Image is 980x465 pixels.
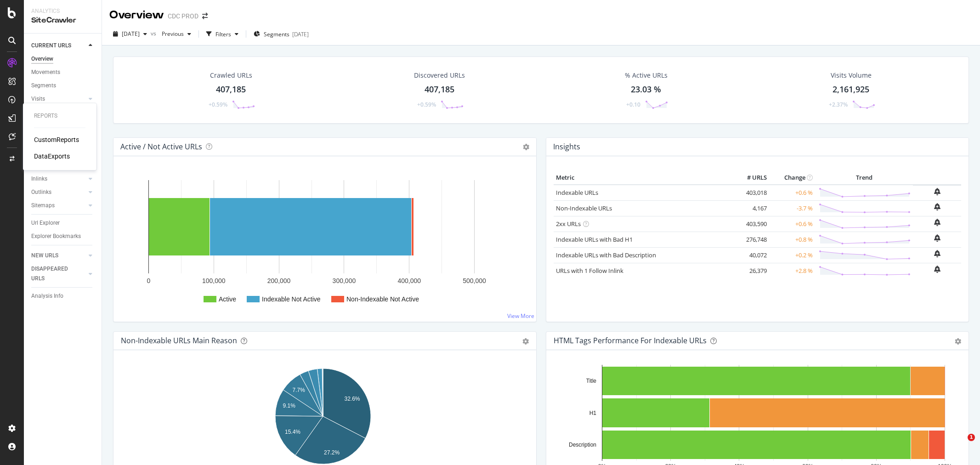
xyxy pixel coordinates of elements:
[31,187,51,197] div: Outlinks
[34,152,70,161] div: DataExports
[769,247,815,263] td: +0.2 %
[292,30,309,38] div: [DATE]
[158,27,195,41] button: Previous
[34,136,79,145] a: CustomReports
[122,30,140,38] span: 2025 Sep. 19th
[554,171,733,185] th: Metric
[31,174,47,184] div: Inlinks
[346,295,419,303] text: Non-Indexable Not Active
[264,30,289,38] span: Segments
[202,13,208,19] div: arrow-right-arrow-left
[31,54,53,64] div: Overview
[831,71,872,80] div: Visits Volume
[554,336,707,345] div: HTML Tags Performance for Indexable URLs
[968,434,975,441] span: 1
[121,336,237,345] div: Non-Indexable URLs Main Reason
[31,54,95,64] a: Overview
[216,84,246,96] div: 407,185
[31,218,60,228] div: Url Explorer
[147,277,151,284] text: 0
[556,204,612,212] a: Non-Indexable URLs
[219,295,236,303] text: Active
[556,188,598,197] a: Indexable URLs
[209,101,227,108] div: +0.59%
[732,200,769,216] td: 4,167
[34,112,85,120] div: Reports
[109,7,164,23] div: Overview
[210,71,252,80] div: Crawled URLs
[31,264,86,284] a: DISAPPEARED URLS
[120,141,202,153] h4: Active / Not Active URLs
[31,94,86,104] a: Visits
[283,403,296,409] text: 9.1%
[31,68,95,77] a: Movements
[158,30,184,38] span: Previous
[815,171,913,185] th: Trend
[934,219,940,226] div: bell-plus
[732,263,769,278] td: 26,379
[109,27,151,41] button: [DATE]
[31,251,58,261] div: NEW URLS
[556,267,623,275] a: URLs with 1 Follow Inlink
[31,291,63,301] div: Analysis Info
[31,187,86,197] a: Outlinks
[829,101,848,108] div: +2.37%
[934,188,940,195] div: bell-plus
[934,234,940,242] div: bell-plus
[522,338,529,345] div: gear
[31,232,95,241] a: Explorer Bookmarks
[556,251,656,259] a: Indexable URLs with Bad Description
[589,410,596,416] text: H1
[324,449,340,456] text: 27.2%
[425,84,454,96] div: 407,185
[769,263,815,278] td: +2.8 %
[285,429,300,435] text: 15.4%
[769,216,815,232] td: +0.6 %
[732,171,769,185] th: # URLS
[250,27,312,41] button: Segments[DATE]
[31,41,86,51] a: CURRENT URLS
[732,216,769,232] td: 403,590
[121,171,528,314] svg: A chart.
[463,277,486,284] text: 500,000
[203,27,242,41] button: Filters
[31,264,78,284] div: DISAPPEARED URLS
[31,174,86,184] a: Inlinks
[31,291,95,301] a: Analysis Info
[769,185,815,201] td: +0.6 %
[769,171,815,185] th: Change
[626,101,640,108] div: +0.10
[833,84,869,96] div: 2,161,925
[949,434,971,456] iframe: Intercom live chat
[934,266,940,273] div: bell-plus
[262,295,321,303] text: Indexable Not Active
[31,41,71,51] div: CURRENT URLS
[769,200,815,216] td: -3.7 %
[553,141,580,153] h4: Insights
[31,201,86,210] a: Sitemaps
[732,185,769,201] td: 403,018
[523,144,529,150] i: Options
[568,442,596,448] text: Description
[397,277,421,284] text: 400,000
[769,232,815,247] td: +0.8 %
[292,387,305,393] text: 7.7%
[556,235,633,244] a: Indexable URLs with Bad H1
[732,232,769,247] td: 276,748
[934,203,940,210] div: bell-plus
[202,277,226,284] text: 100,000
[31,94,45,104] div: Visits
[344,396,360,402] text: 32.6%
[333,277,356,284] text: 300,000
[31,68,60,77] div: Movements
[414,71,465,80] div: Discovered URLs
[31,251,86,261] a: NEW URLS
[31,218,95,228] a: Url Explorer
[625,71,668,80] div: % Active URLs
[31,7,94,15] div: Analytics
[732,247,769,263] td: 40,072
[168,11,198,21] div: CDC PROD
[215,30,231,38] div: Filters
